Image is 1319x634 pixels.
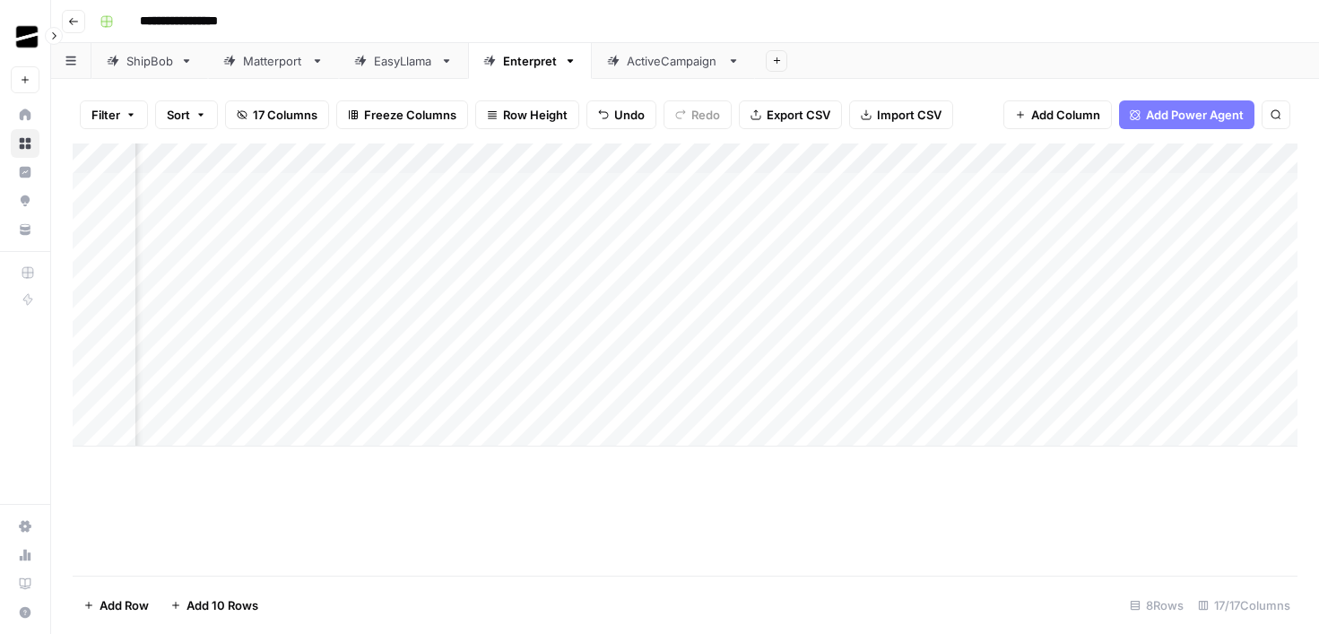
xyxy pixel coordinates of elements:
[225,100,329,129] button: 17 Columns
[849,100,953,129] button: Import CSV
[11,21,43,53] img: OGM Logo
[208,43,339,79] a: Matterport
[468,43,592,79] a: Enterpret
[167,106,190,124] span: Sort
[364,106,456,124] span: Freeze Columns
[11,541,39,569] a: Usage
[339,43,468,79] a: EasyLlama
[503,52,557,70] div: Enterpret
[767,106,830,124] span: Export CSV
[243,52,304,70] div: Matterport
[691,106,720,124] span: Redo
[1031,106,1100,124] span: Add Column
[739,100,842,129] button: Export CSV
[91,43,208,79] a: ShipBob
[11,129,39,158] a: Browse
[374,52,433,70] div: EasyLlama
[100,596,149,614] span: Add Row
[664,100,732,129] button: Redo
[1146,106,1244,124] span: Add Power Agent
[91,106,120,124] span: Filter
[586,100,656,129] button: Undo
[627,52,720,70] div: ActiveCampaign
[592,43,755,79] a: ActiveCampaign
[126,52,173,70] div: ShipBob
[1003,100,1112,129] button: Add Column
[155,100,218,129] button: Sort
[73,591,160,620] button: Add Row
[11,14,39,59] button: Workspace: OGM
[614,106,645,124] span: Undo
[336,100,468,129] button: Freeze Columns
[475,100,579,129] button: Row Height
[11,158,39,187] a: Insights
[11,598,39,627] button: Help + Support
[187,596,258,614] span: Add 10 Rows
[11,569,39,598] a: Learning Hub
[1191,591,1297,620] div: 17/17 Columns
[11,187,39,215] a: Opportunities
[1123,591,1191,620] div: 8 Rows
[11,215,39,244] a: Your Data
[503,106,568,124] span: Row Height
[1119,100,1254,129] button: Add Power Agent
[160,591,269,620] button: Add 10 Rows
[11,512,39,541] a: Settings
[11,100,39,129] a: Home
[80,100,148,129] button: Filter
[253,106,317,124] span: 17 Columns
[877,106,942,124] span: Import CSV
